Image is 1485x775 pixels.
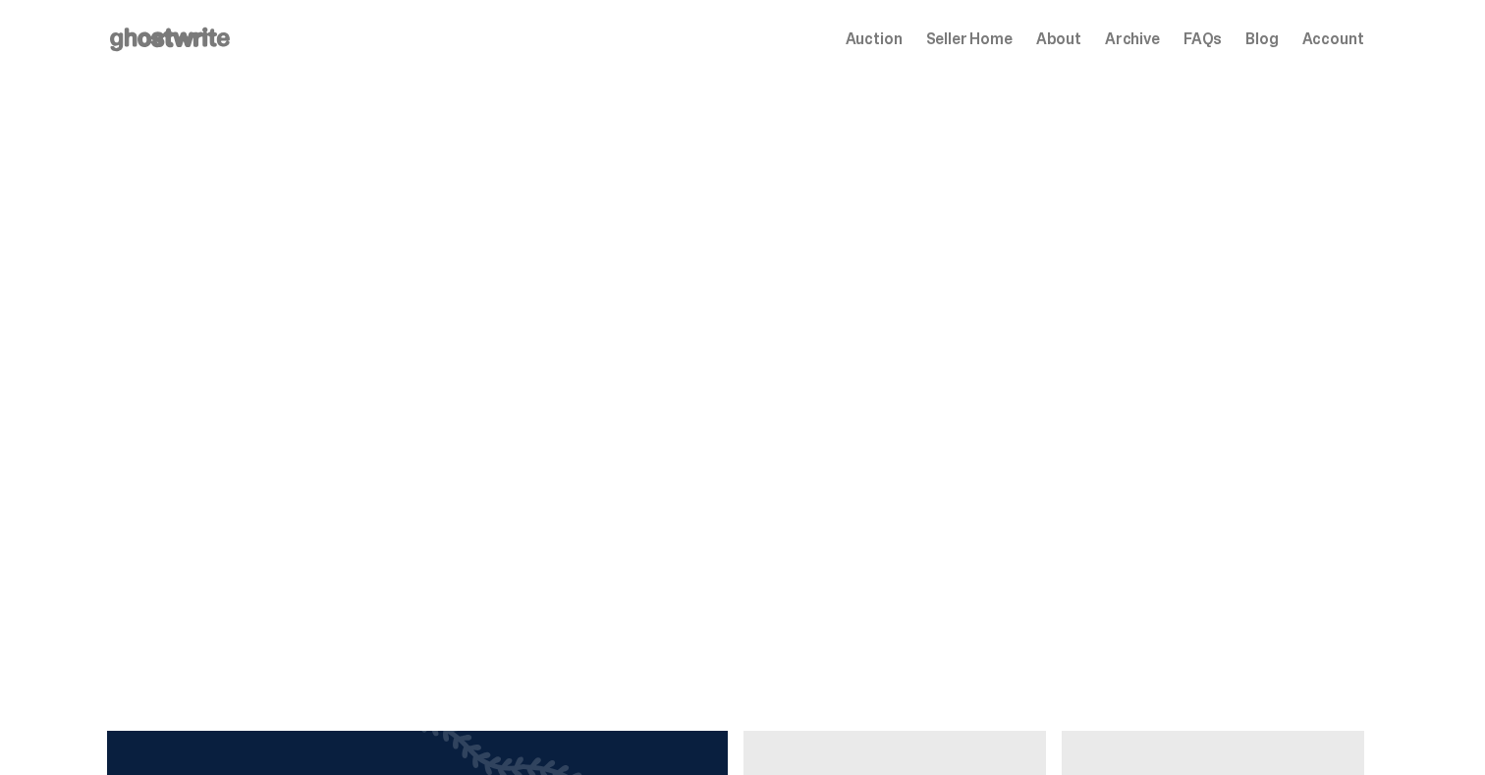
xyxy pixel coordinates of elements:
[1183,31,1222,47] a: FAQs
[1105,31,1160,47] a: Archive
[1036,31,1081,47] a: About
[846,31,903,47] a: Auction
[926,31,1013,47] a: Seller Home
[1245,31,1278,47] a: Blog
[1302,31,1364,47] a: Account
